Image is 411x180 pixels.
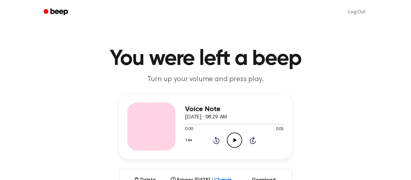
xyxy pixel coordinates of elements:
[276,126,284,133] span: 0:05
[342,5,372,19] a: Log Out
[90,75,321,84] p: Turn up your volume and press play.
[51,48,360,70] h1: You were left a beep
[185,135,194,145] button: 1.0x
[39,6,73,18] a: Beep
[185,126,193,133] span: 0:00
[185,114,227,120] span: [DATE] · 08:29 AM
[185,105,284,113] h3: Voice Note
